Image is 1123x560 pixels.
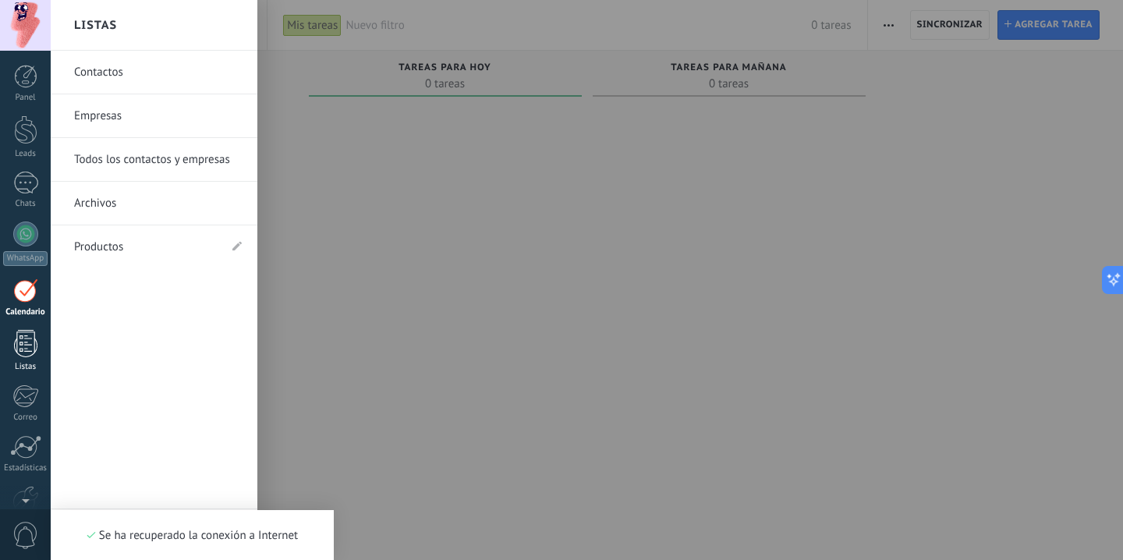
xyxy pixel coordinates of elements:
[74,51,242,94] a: Contactos
[3,413,48,423] div: Correo
[3,149,48,159] div: Leads
[87,528,298,543] div: Se ha recuperado la conexión a Internet
[3,307,48,317] div: Calendario
[74,182,242,225] a: Archivos
[74,138,242,182] a: Todos los contactos y empresas
[3,463,48,473] div: Estadísticas
[74,225,218,269] a: Productos
[3,199,48,209] div: Chats
[3,362,48,372] div: Listas
[3,93,48,103] div: Panel
[74,94,242,138] a: Empresas
[3,251,48,266] div: WhatsApp
[74,1,117,50] h2: Listas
